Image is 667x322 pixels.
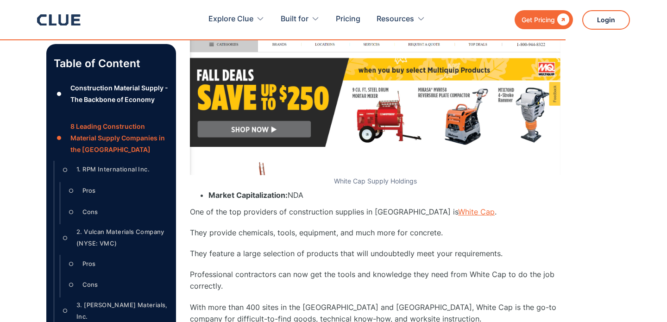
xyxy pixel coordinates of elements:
li: NDA [208,189,560,201]
div:  [555,14,569,25]
div: Cons [82,279,98,290]
div: Explore Clue [208,5,264,34]
a: ●Construction Material Supply - The Backbone of Economy [54,82,169,105]
a: ○Cons [66,205,169,219]
p: They feature a large selection of products that will undoubtedly meet your requirements. [190,248,560,259]
div: 2. Vulcan Materials Company (NYSE: VMC) [76,226,169,249]
a: Pricing [336,5,360,34]
a: ○Pros [66,257,169,271]
div: 8 Leading Construction Material Supply Companies in the [GEOGRAPHIC_DATA] [70,120,169,156]
div: Cons [82,206,98,218]
p: Table of Content [54,56,169,71]
strong: Market Capitalization: [208,190,288,200]
div: Explore Clue [208,5,253,34]
div: ● [54,87,65,101]
div: ○ [60,231,71,245]
a: White Cap [458,207,495,216]
a: ○Pros [66,184,169,198]
img: White Cap Supply Holdings homepage [190,8,560,175]
div: Built for [281,5,320,34]
div: Get Pricing [522,14,555,25]
a: Get Pricing [515,10,573,29]
p: They provide chemicals, tools, equipment, and much more for concrete. [190,227,560,239]
div: Pros [82,185,95,196]
a: Login [582,10,630,30]
div: ○ [66,257,77,271]
div: ○ [60,304,71,318]
figcaption: White Cap Supply Holdings [190,177,560,185]
div: Resources [377,5,414,34]
div: Pros [82,258,95,270]
div: ○ [66,184,77,198]
div: 1. RPM International Inc. [76,164,150,175]
div: ● [54,131,65,145]
div: Construction Material Supply - The Backbone of Economy [70,82,169,105]
div: ○ [66,278,77,292]
div: ○ [60,163,71,177]
div: ○ [66,205,77,219]
a: ●8 Leading Construction Material Supply Companies in the [GEOGRAPHIC_DATA] [54,120,169,156]
p: Professional contractors can now get the tools and knowledge they need from White Cap to do the j... [190,269,560,292]
a: ○Cons [66,278,169,292]
div: Built for [281,5,308,34]
div: Resources [377,5,425,34]
a: ○1. RPM International Inc. [60,163,169,177]
p: One of the top providers of construction supplies in [GEOGRAPHIC_DATA] is . [190,206,560,218]
a: ○2. Vulcan Materials Company (NYSE: VMC) [60,226,169,249]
